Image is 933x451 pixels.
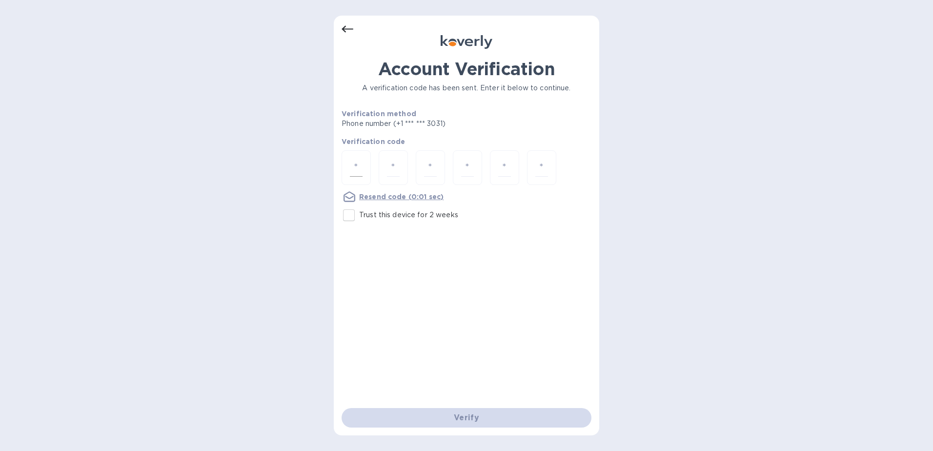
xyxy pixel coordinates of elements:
[359,193,444,201] u: Resend code (0:01 sec)
[342,137,591,146] p: Verification code
[342,110,416,118] b: Verification method
[359,210,458,220] p: Trust this device for 2 weeks
[342,59,591,79] h1: Account Verification
[342,83,591,93] p: A verification code has been sent. Enter it below to continue.
[342,119,520,129] p: Phone number (+1 *** *** 3031)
